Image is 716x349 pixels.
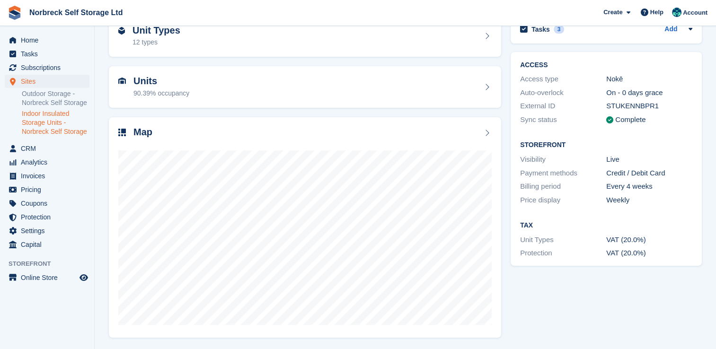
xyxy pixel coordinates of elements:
a: menu [5,238,89,251]
a: menu [5,224,89,237]
div: On - 0 days grace [606,87,692,98]
div: External ID [520,101,606,112]
a: menu [5,34,89,47]
a: Map [109,117,501,338]
a: menu [5,61,89,74]
span: Home [21,34,78,47]
div: 12 types [133,37,180,47]
div: Visibility [520,154,606,165]
a: Norbreck Self Storage Ltd [26,5,126,20]
a: menu [5,156,89,169]
div: Nokē [606,74,692,85]
div: VAT (20.0%) [606,235,692,245]
div: Price display [520,195,606,206]
span: Storefront [9,259,94,269]
img: stora-icon-8386f47178a22dfd0bd8f6a31ec36ba5ce8667c1dd55bd0f319d3a0aa187defe.svg [8,6,22,20]
a: menu [5,47,89,61]
div: Access type [520,74,606,85]
a: menu [5,75,89,88]
span: Create [603,8,622,17]
div: Auto-overlock [520,87,606,98]
span: Protection [21,210,78,224]
span: Analytics [21,156,78,169]
a: Unit Types 12 types [109,16,501,57]
h2: Map [133,127,152,138]
a: menu [5,271,89,284]
img: unit-icn-7be61d7bf1b0ce9d3e12c5938cc71ed9869f7b940bace4675aadf7bd6d80202e.svg [118,78,126,84]
span: Sites [21,75,78,88]
a: Indoor Insulated Storage Units - Norbreck Self Storage [22,109,89,136]
span: Invoices [21,169,78,183]
span: CRM [21,142,78,155]
h2: Units [133,76,189,87]
img: unit-type-icn-2b2737a686de81e16bb02015468b77c625bbabd49415b5ef34ead5e3b44a266d.svg [118,27,125,35]
a: Units 90.39% occupancy [109,66,501,108]
a: menu [5,142,89,155]
a: menu [5,183,89,196]
div: Unit Types [520,235,606,245]
img: map-icn-33ee37083ee616e46c38cad1a60f524a97daa1e2b2c8c0bc3eb3415660979fc1.svg [118,129,126,136]
a: menu [5,197,89,210]
div: 90.39% occupancy [133,88,189,98]
h2: Tax [520,222,692,229]
a: Preview store [78,272,89,283]
div: Weekly [606,195,692,206]
span: Subscriptions [21,61,78,74]
a: Outdoor Storage - Norbreck Self Storage [22,89,89,107]
span: Tasks [21,47,78,61]
img: Sally King [672,8,681,17]
div: VAT (20.0%) [606,248,692,259]
span: Coupons [21,197,78,210]
span: Capital [21,238,78,251]
div: Protection [520,248,606,259]
span: Online Store [21,271,78,284]
span: Settings [21,224,78,237]
div: Live [606,154,692,165]
h2: Unit Types [133,25,180,36]
h2: Tasks [531,25,550,34]
span: Help [650,8,663,17]
div: Every 4 weeks [606,181,692,192]
h2: Storefront [520,141,692,149]
a: Add [664,24,677,35]
div: Credit / Debit Card [606,168,692,179]
div: Complete [615,114,645,125]
a: menu [5,169,89,183]
div: 3 [554,25,565,34]
div: STUKENNBPR1 [606,101,692,112]
div: Payment methods [520,168,606,179]
a: menu [5,210,89,224]
span: Pricing [21,183,78,196]
div: Sync status [520,114,606,125]
div: Billing period [520,181,606,192]
h2: ACCESS [520,61,692,69]
span: Account [683,8,707,17]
